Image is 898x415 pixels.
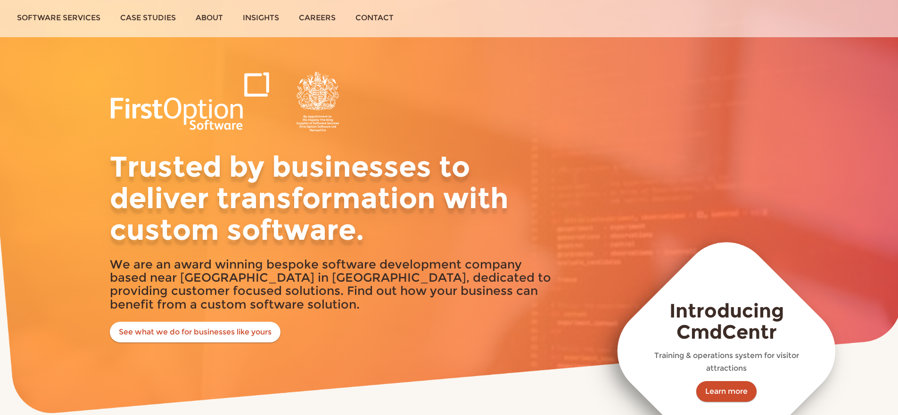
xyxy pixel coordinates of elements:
[643,300,810,342] h3: Introducing CmdCentr
[110,72,346,132] img: logowarrantside.png
[110,151,558,245] h1: Trusted by businesses to deliver transformation with custom software.
[110,322,280,342] a: See what we do for businesses like yours
[110,258,558,310] h2: We are an award winning bespoke software development company based near [GEOGRAPHIC_DATA] in [GEO...
[696,381,757,402] a: Learn more
[643,349,810,375] p: Training & operations system for visitor attractions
